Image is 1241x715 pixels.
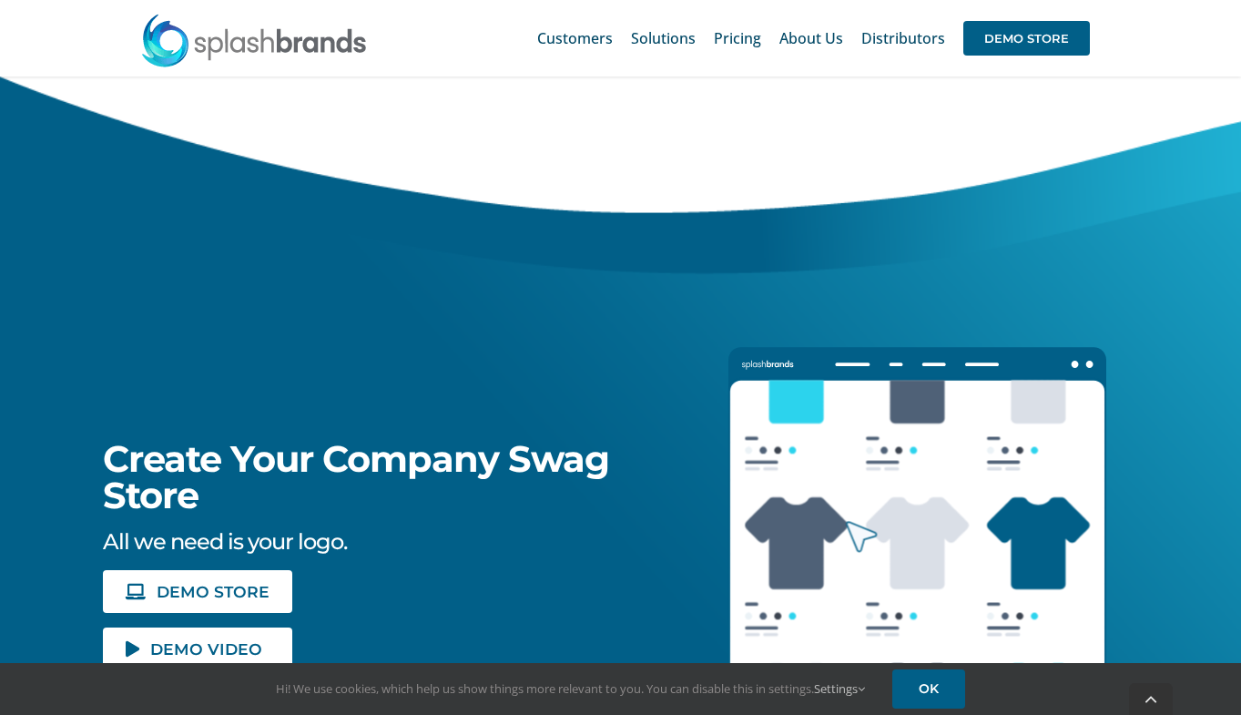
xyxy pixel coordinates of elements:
[150,641,262,657] span: DEMO VIDEO
[963,21,1090,56] span: DEMO STORE
[537,31,613,46] span: Customers
[276,680,865,697] span: Hi! We use cookies, which help us show things more relevant to you. You can disable this in setti...
[861,31,945,46] span: Distributors
[714,31,761,46] span: Pricing
[103,528,347,555] span: All we need is your logo.
[714,9,761,67] a: Pricing
[631,31,696,46] span: Solutions
[963,9,1090,67] a: DEMO STORE
[103,436,609,517] span: Create Your Company Swag Store
[861,9,945,67] a: Distributors
[157,584,270,599] span: DEMO STORE
[140,13,368,67] img: SplashBrands.com Logo
[103,570,292,613] a: DEMO STORE
[814,680,865,697] a: Settings
[779,31,843,46] span: About Us
[537,9,613,67] a: Customers
[892,669,965,709] a: OK
[537,9,1090,67] nav: Main Menu Sticky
